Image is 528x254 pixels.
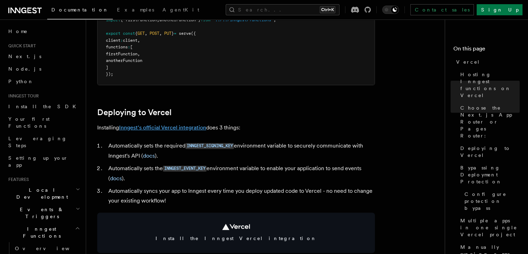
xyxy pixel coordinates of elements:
span: firstFunction [106,51,137,56]
span: , [145,31,147,36]
span: Inngest tour [6,93,39,99]
a: Setting up your app [6,152,82,171]
a: Choose the Next.js App Router or Pages Router: [458,102,520,142]
span: { [135,31,137,36]
li: Automatically syncs your app to Inngest every time you deploy updated code to Vercel - no need to... [106,186,375,206]
a: Leveraging Steps [6,132,82,152]
a: Deploying to Vercel [97,108,171,117]
span: Configure protection bypass [464,191,520,212]
button: Search...Ctrl+K [226,4,340,15]
span: { firstFunction [120,17,157,22]
span: } [171,31,174,36]
span: , [137,38,140,43]
span: serve [179,31,191,36]
li: Automatically sets the environment variable to enable your application to send events ( ). [106,164,375,183]
button: Events & Triggers [6,203,82,223]
a: docs [110,175,122,182]
a: Deploying to Vercel [458,142,520,161]
span: Events & Triggers [6,206,76,220]
a: Hosting Inngest functions on Vercel [458,68,520,102]
span: Deploying to Vercel [460,145,520,159]
span: Setting up your app [8,155,68,168]
span: Multiple apps in one single Vercel project [460,217,520,238]
span: import [106,17,120,22]
span: }); [106,72,113,77]
span: Install the Inngest Vercel integration [106,235,367,242]
a: Node.js [6,63,82,75]
span: client [106,38,120,43]
span: = [174,31,176,36]
span: GET [137,31,145,36]
span: Hosting Inngest functions on Vercel [460,71,520,99]
span: Quick start [6,43,36,49]
span: Python [8,79,34,84]
span: Features [6,177,29,182]
a: Next.js [6,50,82,63]
span: Examples [117,7,154,13]
span: anotherFunction [106,58,142,63]
a: Home [6,25,82,38]
a: Configure protection bypass [462,188,520,214]
span: Leveraging Steps [8,136,67,148]
span: Install the SDK [8,104,80,109]
a: INNGEST_EVENT_KEY [163,165,207,172]
code: INNGEST_SIGNING_KEY [185,143,234,149]
span: Documentation [51,7,109,13]
span: Home [8,28,28,35]
a: Vercel [453,56,520,68]
span: Your first Functions [8,116,50,129]
span: [ [130,45,133,49]
span: Vercel [456,58,480,65]
span: "../../inngest/functions" [213,17,274,22]
span: Node.js [8,66,41,72]
span: from [201,17,210,22]
button: Toggle dark mode [382,6,399,14]
span: Local Development [6,186,76,200]
a: Bypassing Deployment Protection [458,161,520,188]
a: Install the SDK [6,100,82,113]
span: Bypassing Deployment Protection [460,164,520,185]
span: ; [274,17,276,22]
kbd: Ctrl+K [320,6,335,13]
span: Overview [15,246,86,251]
a: Install the Inngest Vercel integration [97,213,375,253]
span: Choose the Next.js App Router or Pages Router: [460,104,520,139]
a: AgentKit [158,2,203,19]
span: : [120,38,123,43]
a: Sign Up [477,4,522,15]
a: INNGEST_SIGNING_KEY [185,142,234,149]
a: Python [6,75,82,88]
span: export [106,31,120,36]
span: const [123,31,135,36]
span: anotherFunction } [159,17,201,22]
span: , [159,31,162,36]
span: , [157,17,159,22]
h4: On this page [453,45,520,56]
span: Inngest Functions [6,225,75,239]
button: Local Development [6,184,82,203]
span: POST [150,31,159,36]
span: client [123,38,137,43]
span: Next.js [8,54,41,59]
span: : [128,45,130,49]
span: ({ [191,31,196,36]
button: Inngest Functions [6,223,82,242]
li: Automatically sets the required environment variable to securely communicate with Inngest's API ( ). [106,141,375,161]
span: PUT [164,31,171,36]
a: Inngest's official Vercel integration [119,124,206,131]
span: AgentKit [162,7,199,13]
a: Examples [113,2,158,19]
a: Contact sales [410,4,474,15]
span: functions [106,45,128,49]
a: Your first Functions [6,113,82,132]
p: Installing does 3 things: [97,123,375,133]
span: , [137,51,140,56]
span: ] [106,65,108,70]
a: docs [143,152,155,159]
a: Multiple apps in one single Vercel project [458,214,520,241]
a: Documentation [47,2,113,19]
